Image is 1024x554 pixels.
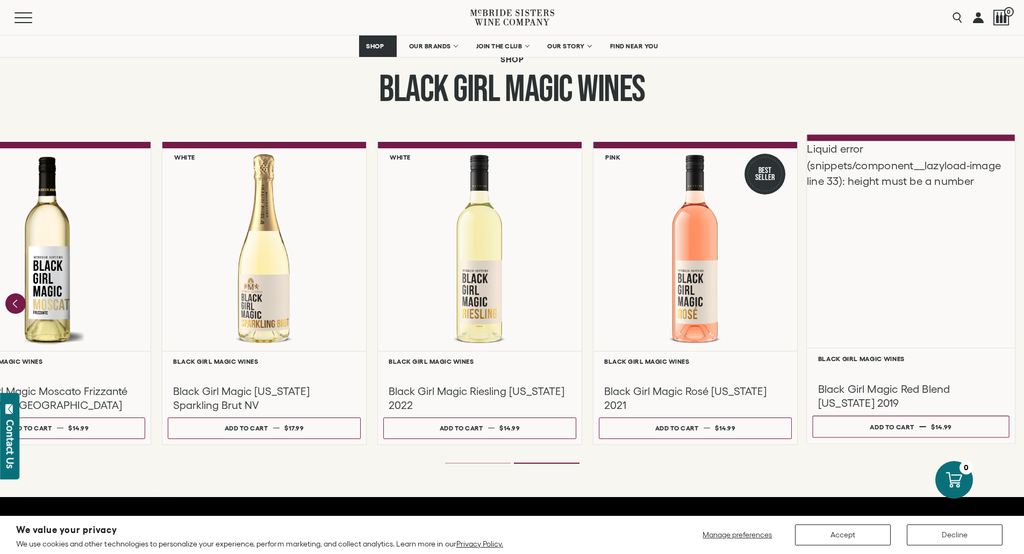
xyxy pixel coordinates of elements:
span: OUR BRANDS [409,42,451,50]
span: OUR STORY [547,42,585,50]
div: Liquid error (snippets/component__lazyload-image line 33): height must be a number [807,141,1015,348]
div: 0 [959,461,973,474]
div: Add to cart [440,420,483,436]
span: FIND NEAR YOU [610,42,658,50]
span: Magic [505,67,572,112]
span: Manage preferences [703,530,772,539]
button: Add to cart $14.99 [812,415,1009,437]
h3: Black Girl Magic Riesling [US_STATE] 2022 [389,384,571,412]
h6: White [390,154,411,161]
h6: White [174,154,195,161]
h6: Black Girl Magic Wines [818,355,1004,362]
span: $14.99 [499,425,520,431]
li: Page dot 2 [514,463,579,464]
a: SHOP [359,35,397,57]
a: JOIN THE CLUB [469,35,535,57]
li: Page dot 1 [445,463,511,464]
p: We use cookies and other technologies to personalize your experience, perform marketing, and coll... [16,539,503,549]
a: FIND NEAR YOU [603,35,665,57]
span: $14.99 [931,423,952,430]
span: SHOP [366,42,384,50]
span: 0 [1004,7,1014,17]
a: OUR BRANDS [402,35,464,57]
div: Add to cart [225,420,268,436]
div: Add to cart [655,420,699,436]
span: JOIN THE CLUB [476,42,522,50]
h6: Black Girl Magic Wines [389,358,571,365]
button: Manage preferences [696,524,779,545]
span: $14.99 [68,425,89,431]
button: Mobile Menu Trigger [15,12,53,23]
a: Liquid error (snippets/component__lazyload-image line 33): height must be a number Black Girl Mag... [806,134,1015,443]
a: OUR STORY [540,35,598,57]
h6: Pink [605,154,620,161]
div: Add to cart [870,419,914,435]
h2: We value your privacy [16,526,503,535]
button: Previous [5,293,26,314]
span: Black [379,67,448,112]
span: $14.99 [715,425,735,431]
span: Wines [577,67,645,112]
button: Accept [795,524,891,545]
div: Contact Us [5,420,16,469]
h3: Black Girl Magic [US_STATE] Sparkling Brut NV [173,384,355,412]
span: Girl [453,67,499,112]
span: $17.99 [284,425,304,431]
h3: Black Girl Magic Red Blend [US_STATE] 2019 [818,382,1004,410]
a: Privacy Policy. [456,539,503,548]
div: Add to cart [9,420,52,436]
h6: Black Girl Magic Wines [604,358,786,365]
button: Decline [907,524,1002,545]
h6: Black Girl Magic Wines [173,358,355,365]
h3: Black Girl Magic Rosé [US_STATE] 2021 [604,384,786,412]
